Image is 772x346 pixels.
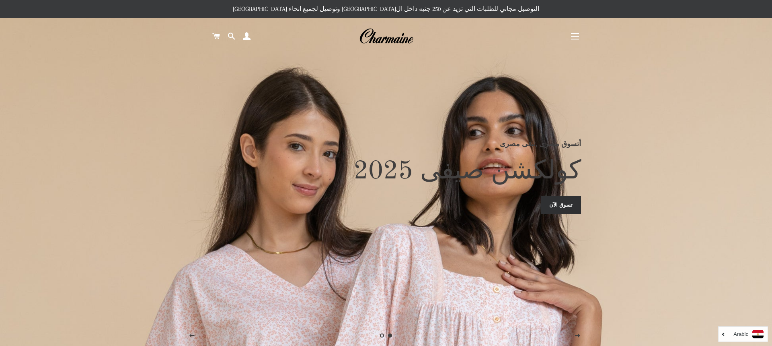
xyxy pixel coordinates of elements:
[191,155,581,188] h2: كولكشن صيفى 2025
[733,331,748,337] i: Arabic
[359,27,413,45] img: Charmaine Egypt
[386,331,394,340] a: الصفحه 1current
[723,330,764,338] a: Arabic
[191,138,581,149] p: أتسوق مصرى ,تبقى مصرى
[568,326,588,346] button: الصفحه التالية
[541,196,581,213] a: تسوق الآن
[378,331,386,340] a: تحميل الصور 2
[182,326,202,346] button: الصفحه السابقة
